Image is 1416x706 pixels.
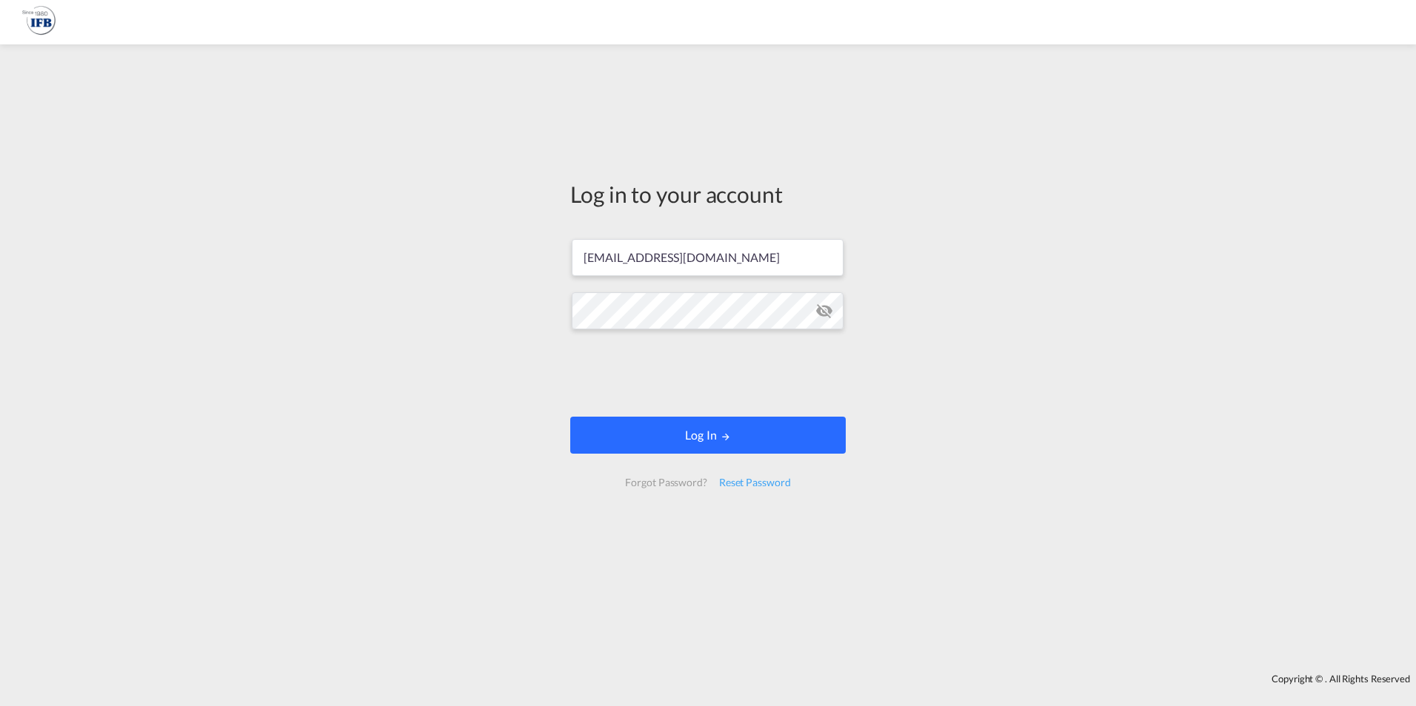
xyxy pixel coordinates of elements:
div: Forgot Password? [619,469,712,496]
iframe: reCAPTCHA [595,344,821,402]
input: Enter email/phone number [572,239,844,276]
div: Log in to your account [570,178,846,209]
md-icon: icon-eye-off [815,302,833,320]
button: LOGIN [570,417,846,454]
img: 1f261f00256b11eeaf3d89493e6660f9.png [22,6,56,39]
div: Reset Password [713,469,797,496]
